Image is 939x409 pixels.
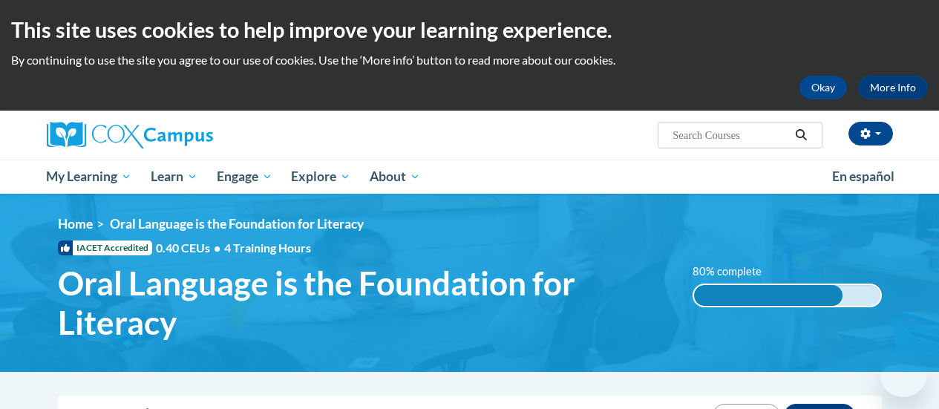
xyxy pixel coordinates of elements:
label: 80% complete [693,264,778,280]
img: Cox Campus [47,122,213,148]
button: Okay [799,76,847,99]
a: About [360,160,430,194]
span: En español [832,168,894,184]
a: Home [58,216,93,232]
p: By continuing to use the site you agree to our use of cookies. Use the ‘More info’ button to read... [11,52,928,68]
div: Main menu [36,160,904,194]
span: 4 Training Hours [224,241,311,255]
button: Account Settings [848,122,893,145]
h2: This site uses cookies to help improve your learning experience. [11,15,928,45]
a: Engage [207,160,282,194]
span: • [214,241,220,255]
iframe: Button to launch messaging window [880,350,927,397]
input: Search Courses [671,126,790,144]
span: Oral Language is the Foundation for Literacy [110,216,364,232]
a: En español [822,161,904,192]
span: Engage [217,168,272,186]
span: About [370,168,420,186]
span: Oral Language is the Foundation for Literacy [58,264,670,342]
a: Cox Campus [47,122,314,148]
div: 80% complete [694,285,843,306]
button: Search [790,126,812,144]
span: My Learning [46,168,131,186]
span: Learn [151,168,197,186]
a: More Info [858,76,928,99]
span: IACET Accredited [58,241,152,255]
a: Explore [281,160,360,194]
span: 0.40 CEUs [156,240,224,256]
a: My Learning [37,160,142,194]
span: Explore [291,168,350,186]
a: Learn [141,160,207,194]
